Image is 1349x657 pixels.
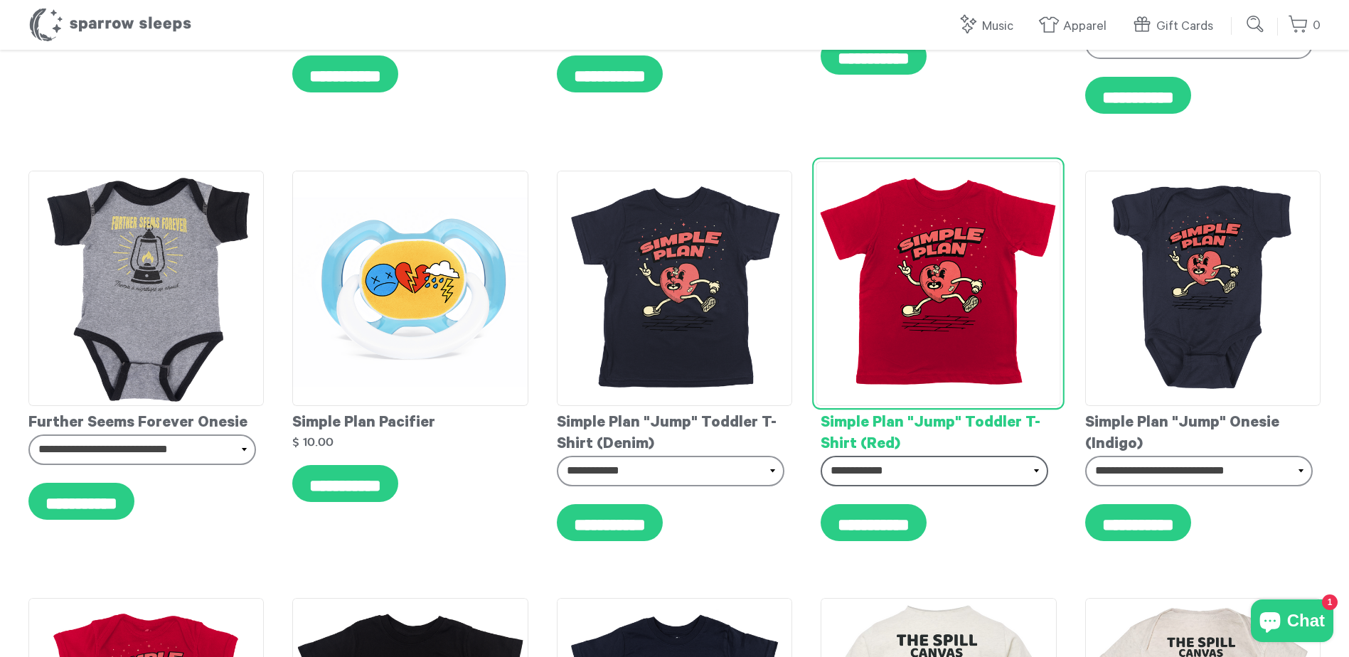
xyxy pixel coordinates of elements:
[28,406,264,434] div: Further Seems Forever Onesie
[1085,406,1321,456] div: Simple Plan "Jump" Onesie (Indigo)
[816,161,1062,407] img: sp-collection-02_grande.png
[28,171,264,406] img: FSF-Onesie_grande.png
[957,11,1020,42] a: Music
[1288,11,1321,41] a: 0
[557,171,792,406] img: sp-collection-03_grande.png
[292,406,528,434] div: Simple Plan Pacifier
[557,406,792,456] div: Simple Plan "Jump" Toddler T-Shirt (Denim)
[1085,171,1321,406] img: sp-collection-05_grande.png
[1242,10,1270,38] input: Submit
[821,406,1056,456] div: Simple Plan "Jump" Toddler T-Shirt (Red)
[292,171,528,406] img: sp-collection-06_grande.png
[1038,11,1114,42] a: Apparel
[292,436,334,448] strong: $ 10.00
[1131,11,1220,42] a: Gift Cards
[28,7,192,43] h1: Sparrow Sleeps
[1247,599,1338,646] inbox-online-store-chat: Shopify online store chat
